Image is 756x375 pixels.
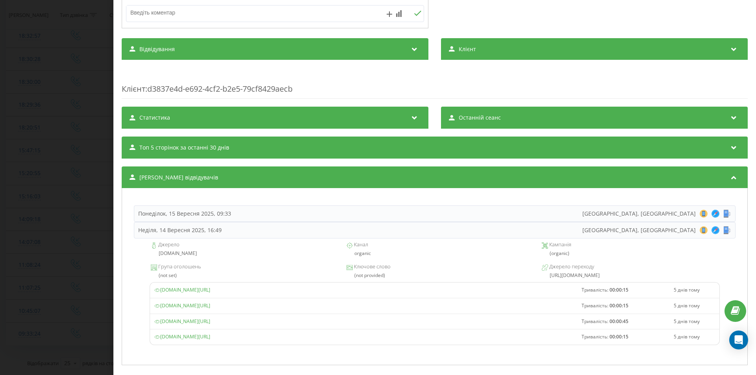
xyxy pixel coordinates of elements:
[154,318,210,325] a: [DOMAIN_NAME][URL]
[157,241,180,249] span: Джерело
[122,83,145,94] span: Клієнт
[154,287,210,294] a: [DOMAIN_NAME][URL]
[582,303,653,309] div: Тривалість :
[353,263,391,271] span: Ключове слово
[548,263,594,271] span: Джерело переходу
[548,241,571,249] span: Кампанія
[139,114,170,122] span: Статистика
[674,334,715,340] div: 5 днів тому
[151,251,328,256] div: [DOMAIN_NAME]
[608,334,628,340] span: 00:00:15
[608,318,628,325] span: 00:00:45
[582,318,653,325] div: Тривалість :
[674,303,715,309] div: 5 днів тому
[346,251,523,256] div: organic
[542,251,719,256] div: (organic)
[151,273,328,278] div: (not set)
[582,287,653,294] div: Тривалість :
[582,210,696,218] span: [GEOGRAPHIC_DATA], [GEOGRAPHIC_DATA]
[122,68,748,99] div: : d3837e4d-e692-4cf2-b2e5-79cf8429aecb
[138,210,231,218] div: Понеділок, 15 Вересня 2025, 09:33
[346,273,523,278] div: (not provided)
[139,174,218,181] span: [PERSON_NAME] відвідувачів
[154,334,210,340] a: [DOMAIN_NAME][URL]
[353,241,368,249] span: Канал
[582,226,696,234] span: [GEOGRAPHIC_DATA], [GEOGRAPHIC_DATA]
[459,114,501,122] span: Останній сеанс
[729,331,748,349] div: Open Intercom Messenger
[608,303,628,309] span: 00:00:15
[582,334,653,340] div: Тривалість :
[138,226,222,234] div: Неділя, 14 Вересня 2025, 16:49
[674,318,715,325] div: 5 днів тому
[674,287,715,294] div: 5 днів тому
[542,273,719,278] div: [URL][DOMAIN_NAME]
[154,303,210,309] a: [DOMAIN_NAME][URL]
[139,45,175,53] span: Відвідування
[139,144,229,151] span: Топ 5 сторінок за останні 30 днів
[608,287,628,294] span: 00:00:15
[459,45,476,53] span: Клієнт
[157,263,201,271] span: Група оголошень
